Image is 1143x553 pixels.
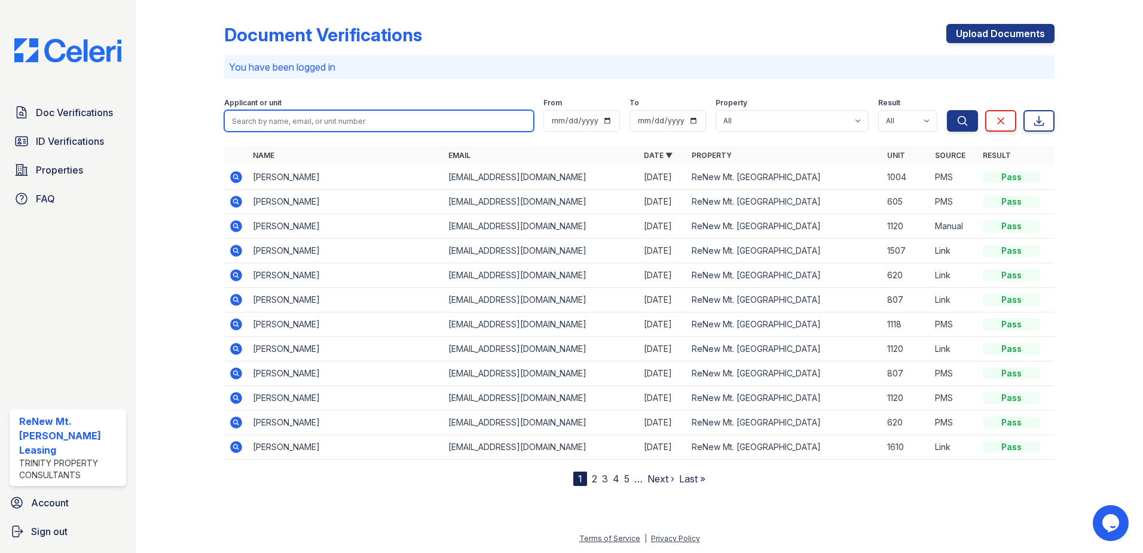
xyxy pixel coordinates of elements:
td: [PERSON_NAME] [248,263,444,288]
td: 620 [882,263,930,288]
img: CE_Logo_Blue-a8612792a0a2168367f1c8372b55b34899dd931a85d93a1a3d3e32e68fde9ad4.png [5,38,131,62]
span: Sign out [31,524,68,539]
td: PMS [930,386,978,411]
td: [EMAIL_ADDRESS][DOMAIN_NAME] [444,435,639,460]
td: [EMAIL_ADDRESS][DOMAIN_NAME] [444,411,639,435]
td: [DATE] [639,214,687,239]
td: ReNew Mt. [GEOGRAPHIC_DATA] [687,435,882,460]
td: 807 [882,361,930,386]
td: Link [930,263,978,288]
a: Upload Documents [946,24,1055,43]
td: ReNew Mt. [GEOGRAPHIC_DATA] [687,337,882,361]
td: [PERSON_NAME] [248,312,444,337]
button: Sign out [5,519,131,543]
td: ReNew Mt. [GEOGRAPHIC_DATA] [687,239,882,263]
td: ReNew Mt. [GEOGRAPHIC_DATA] [687,263,882,288]
td: [EMAIL_ADDRESS][DOMAIN_NAME] [444,239,639,263]
td: 1120 [882,337,930,361]
td: [PERSON_NAME] [248,386,444,411]
div: Document Verifications [224,24,422,45]
a: Unit [887,151,905,160]
a: Last » [679,473,705,485]
a: Email [448,151,470,160]
td: [DATE] [639,239,687,263]
td: [EMAIL_ADDRESS][DOMAIN_NAME] [444,337,639,361]
a: Name [253,151,274,160]
iframe: chat widget [1093,505,1131,541]
td: [DATE] [639,165,687,190]
td: [DATE] [639,190,687,214]
div: ReNew Mt. [PERSON_NAME] Leasing [19,414,121,457]
a: Property [692,151,732,160]
td: 620 [882,411,930,435]
td: ReNew Mt. [GEOGRAPHIC_DATA] [687,214,882,239]
td: [DATE] [639,337,687,361]
td: [PERSON_NAME] [248,337,444,361]
td: [PERSON_NAME] [248,190,444,214]
span: ID Verifications [36,134,104,148]
a: 2 [592,473,597,485]
td: [EMAIL_ADDRESS][DOMAIN_NAME] [444,386,639,411]
span: Account [31,496,69,510]
td: [PERSON_NAME] [248,361,444,386]
td: [EMAIL_ADDRESS][DOMAIN_NAME] [444,190,639,214]
span: Doc Verifications [36,105,113,120]
td: [EMAIL_ADDRESS][DOMAIN_NAME] [444,214,639,239]
div: Pass [983,318,1040,330]
div: Pass [983,441,1040,453]
div: Pass [983,245,1040,257]
a: Terms of Service [579,534,640,543]
p: You have been logged in [229,60,1050,74]
td: [DATE] [639,411,687,435]
a: Privacy Policy [651,534,700,543]
td: 1507 [882,239,930,263]
span: … [634,472,643,486]
label: To [629,98,639,108]
td: [PERSON_NAME] [248,411,444,435]
td: PMS [930,361,978,386]
td: Link [930,435,978,460]
td: [DATE] [639,288,687,312]
td: ReNew Mt. [GEOGRAPHIC_DATA] [687,190,882,214]
td: [PERSON_NAME] [248,214,444,239]
td: [DATE] [639,263,687,288]
td: [EMAIL_ADDRESS][DOMAIN_NAME] [444,312,639,337]
td: [EMAIL_ADDRESS][DOMAIN_NAME] [444,361,639,386]
td: [DATE] [639,435,687,460]
td: 1610 [882,435,930,460]
td: PMS [930,190,978,214]
label: From [543,98,562,108]
a: Account [5,491,131,515]
td: 1004 [882,165,930,190]
td: [DATE] [639,386,687,411]
td: ReNew Mt. [GEOGRAPHIC_DATA] [687,386,882,411]
td: ReNew Mt. [GEOGRAPHIC_DATA] [687,165,882,190]
td: [EMAIL_ADDRESS][DOMAIN_NAME] [444,263,639,288]
div: Pass [983,417,1040,429]
div: Pass [983,269,1040,281]
span: FAQ [36,192,55,206]
td: ReNew Mt. [GEOGRAPHIC_DATA] [687,361,882,386]
input: Search by name, email, or unit number [224,110,534,132]
div: Pass [983,367,1040,379]
td: PMS [930,165,978,190]
td: Link [930,337,978,361]
td: ReNew Mt. [GEOGRAPHIC_DATA] [687,411,882,435]
td: Link [930,239,978,263]
div: Pass [983,171,1040,183]
a: Result [983,151,1011,160]
td: [EMAIL_ADDRESS][DOMAIN_NAME] [444,165,639,190]
a: Date ▼ [644,151,673,160]
td: [PERSON_NAME] [248,239,444,263]
td: PMS [930,312,978,337]
td: ReNew Mt. [GEOGRAPHIC_DATA] [687,288,882,312]
label: Applicant or unit [224,98,282,108]
div: Pass [983,220,1040,232]
span: Properties [36,163,83,177]
td: [PERSON_NAME] [248,165,444,190]
td: 605 [882,190,930,214]
div: | [644,534,647,543]
div: Pass [983,392,1040,404]
label: Result [878,98,900,108]
a: 3 [602,473,608,485]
